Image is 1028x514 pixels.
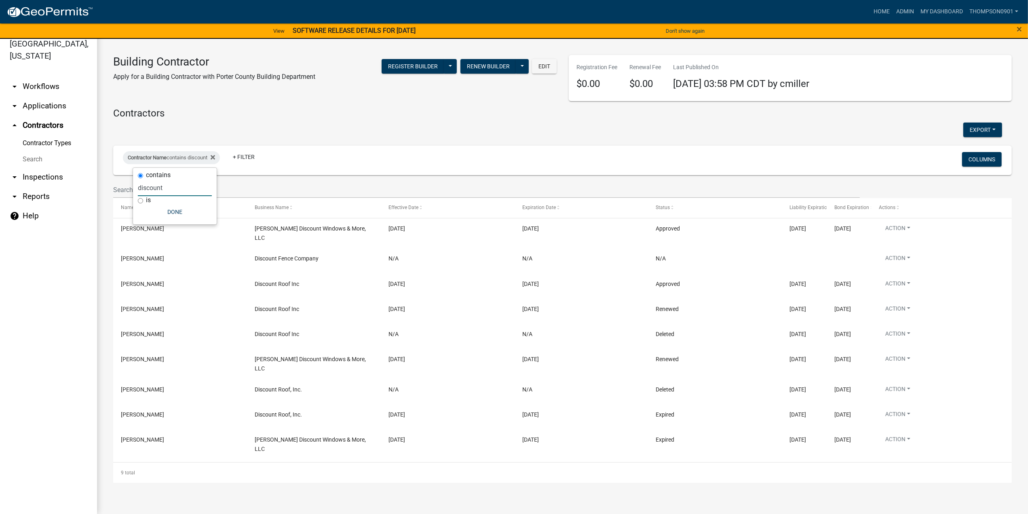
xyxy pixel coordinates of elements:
[879,305,917,316] button: Action
[10,211,19,221] i: help
[128,154,167,161] span: Contractor Name
[630,63,661,72] p: Renewal Fee
[834,356,851,362] span: 08/21/2025
[790,386,806,393] span: 03/25/2024
[255,306,299,312] span: Discount Roof Inc
[522,205,556,210] span: Expiration Date
[382,59,444,74] button: Register Builder
[834,205,869,210] span: Bond Expiration
[293,27,416,34] strong: SOFTWARE RELEASE DETAILS FOR [DATE]
[121,205,134,210] span: Name
[522,436,539,443] span: 12/31/2023
[388,225,405,232] span: 01/07/2025
[138,205,212,219] button: Done
[121,255,164,262] span: Ron Tufo
[255,281,299,287] span: Discount Roof Inc
[270,24,288,38] a: View
[10,172,19,182] i: arrow_drop_down
[879,205,895,210] span: Actions
[113,463,1012,483] div: 9 total
[879,385,917,397] button: Action
[648,198,782,218] datatable-header-cell: Status
[630,78,661,90] h4: $0.00
[121,306,164,312] span: JoAnna Judy
[121,225,164,232] span: Lisa Kuiper
[113,198,247,218] datatable-header-cell: Name
[522,225,539,232] span: 12/31/2025
[917,4,966,19] a: My Dashboard
[381,198,515,218] datatable-header-cell: Effective Date
[146,172,171,178] label: contains
[255,255,319,262] span: Discount Fence Company
[963,123,1002,137] button: Export
[790,436,806,443] span: 01/01/2024
[879,410,917,422] button: Action
[834,411,851,418] span: 04/12/2024
[782,198,826,218] datatable-header-cell: Liability Expiration
[790,331,806,337] span: 03/25/2025
[656,331,675,337] span: Deleted
[247,198,381,218] datatable-header-cell: Business Name
[879,224,917,236] button: Action
[121,281,164,287] span: JoAnna Judy
[673,63,810,72] p: Last Published On
[790,205,830,210] span: Liability Expiration
[121,411,164,418] span: JoAnna Judy
[255,386,302,393] span: Discount Roof, Inc.
[871,198,1005,218] datatable-header-cell: Actions
[656,386,675,393] span: Deleted
[834,386,851,393] span: 04/12/2024
[388,306,405,312] span: 01/01/2024
[255,225,366,241] span: Terry's Discount Windows & More, LLC
[10,121,19,130] i: arrow_drop_up
[388,386,399,393] span: N/A
[790,411,806,418] span: 03/25/2024
[388,356,405,362] span: 01/01/2024
[656,281,680,287] span: Approved
[255,331,299,337] span: Discount Roof Inc
[113,72,315,82] p: Apply for a Building Contractor with Porter County Building Department
[879,330,917,341] button: Action
[123,151,220,164] div: contains discount
[255,205,289,210] span: Business Name
[522,386,532,393] span: N/A
[10,101,19,111] i: arrow_drop_down
[656,411,675,418] span: Expired
[673,78,810,89] span: [DATE] 03:58 PM CDT by cmiller
[121,331,164,337] span: JoAnna Judy
[790,281,806,287] span: 03/24/2026
[113,55,315,69] h3: Building Contractor
[870,4,893,19] a: Home
[255,356,366,372] span: Terry's Discount Windows & More, LLC
[113,182,860,198] input: Search for contractors
[1017,24,1022,34] button: Close
[790,306,806,312] span: 03/25/2025
[460,59,516,74] button: Renew Builder
[656,205,670,210] span: Status
[827,198,871,218] datatable-header-cell: Bond Expiration
[388,281,405,287] span: 01/01/2025
[834,225,851,232] span: 08/21/2026
[663,24,708,38] button: Don't show again
[656,306,679,312] span: Renewed
[577,78,618,90] h4: $0.00
[522,255,532,262] span: N/A
[966,4,1022,19] a: thompson0901
[656,436,675,443] span: Expired
[656,356,679,362] span: Renewed
[121,356,164,362] span: Lisa Kuiper
[834,306,851,312] span: 04/12/2025
[522,356,539,362] span: 12/31/2024
[121,386,164,393] span: JoAnna Judy
[656,255,666,262] span: N/A
[893,4,917,19] a: Admin
[790,225,806,232] span: 01/01/2026
[121,436,164,443] span: William Atherton
[656,225,680,232] span: Approved
[388,331,399,337] span: N/A
[879,279,917,291] button: Action
[388,205,418,210] span: Effective Date
[388,255,399,262] span: N/A
[226,150,261,164] a: + Filter
[255,436,366,452] span: Terry's Discount Windows & More, LLC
